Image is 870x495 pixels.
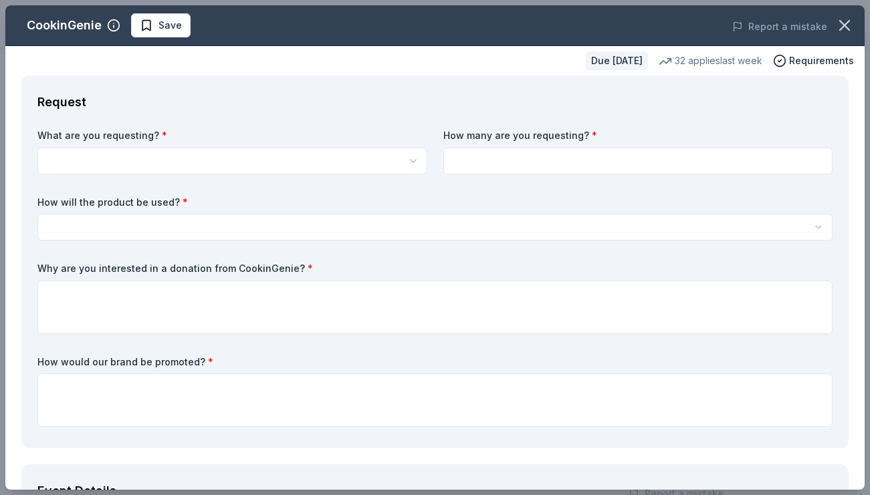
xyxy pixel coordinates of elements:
[37,196,833,209] label: How will the product be used?
[773,53,854,69] button: Requirements
[732,19,827,35] button: Report a mistake
[131,13,191,37] button: Save
[789,53,854,69] span: Requirements
[37,262,833,275] label: Why are you interested in a donation from CookinGenie?
[586,51,648,70] div: Due [DATE]
[158,17,182,33] span: Save
[37,355,833,369] label: How would our brand be promoted?
[37,129,427,142] label: What are you requesting?
[27,15,102,36] div: CookinGenie
[659,53,762,69] div: 32 applies last week
[37,92,833,113] div: Request
[443,129,833,142] label: How many are you requesting?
